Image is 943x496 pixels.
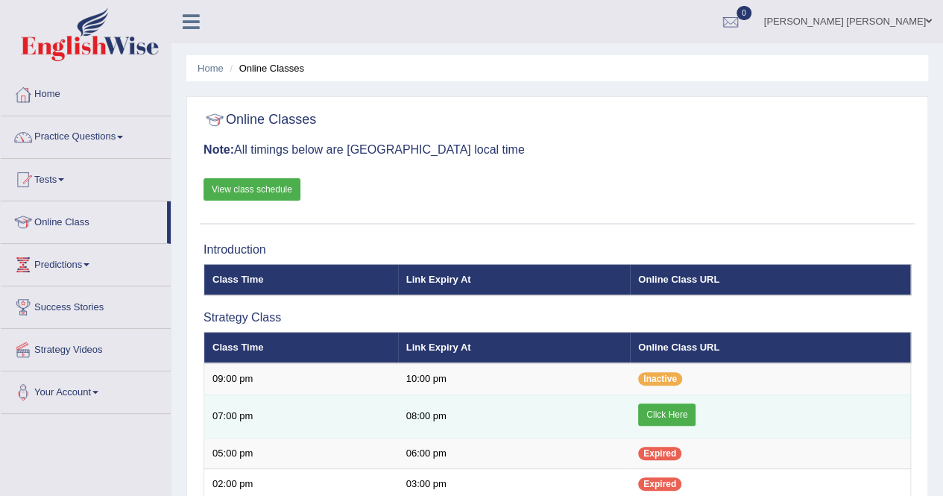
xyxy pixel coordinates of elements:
[630,332,910,363] th: Online Class URL
[226,61,304,75] li: Online Classes
[198,63,224,74] a: Home
[204,395,398,438] td: 07:00 pm
[204,363,398,395] td: 09:00 pm
[1,74,171,111] a: Home
[204,438,398,469] td: 05:00 pm
[1,329,171,366] a: Strategy Videos
[1,159,171,196] a: Tests
[737,6,751,20] span: 0
[630,264,910,295] th: Online Class URL
[638,447,681,460] span: Expired
[1,244,171,281] a: Predictions
[204,178,300,201] a: View class schedule
[204,143,234,156] b: Note:
[1,201,167,239] a: Online Class
[638,404,696,426] a: Click Here
[398,438,631,469] td: 06:00 pm
[204,332,398,363] th: Class Time
[398,332,631,363] th: Link Expiry At
[204,264,398,295] th: Class Time
[204,243,911,257] h3: Introduction
[1,116,171,154] a: Practice Questions
[1,371,171,409] a: Your Account
[1,286,171,324] a: Success Stories
[638,372,682,386] span: Inactive
[398,395,631,438] td: 08:00 pm
[204,109,316,131] h2: Online Classes
[638,477,681,491] span: Expired
[204,311,911,324] h3: Strategy Class
[398,264,631,295] th: Link Expiry At
[204,143,911,157] h3: All timings below are [GEOGRAPHIC_DATA] local time
[398,363,631,395] td: 10:00 pm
